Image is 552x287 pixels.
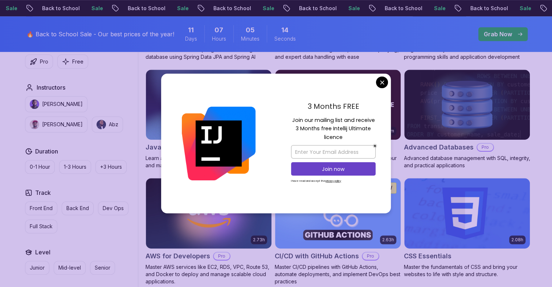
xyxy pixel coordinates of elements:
p: Free [72,58,83,65]
span: Minutes [241,35,259,42]
img: instructor img [30,120,39,129]
h2: Track [35,188,51,197]
p: Pro [214,253,230,260]
button: Front End [25,201,57,215]
button: Pro [25,54,53,69]
p: Pro [477,144,493,151]
img: Advanced Databases card [404,70,530,140]
a: Advanced Databases cardAdvanced DatabasesProAdvanced database management with SQL, integrity, and... [404,69,530,169]
a: Java for Developers card9.18hJava for DevelopersProLearn advanced Java concepts to build scalable... [146,69,272,169]
img: Java for Developers card [146,70,271,140]
p: 2.08h [511,237,523,243]
span: Seconds [274,35,296,42]
img: AWS for Developers card [146,178,271,249]
img: CSS Essentials card [404,178,530,249]
img: instructor img [30,99,39,109]
p: 🔥 Back to School Sale - Our best prices of the year! [26,30,174,38]
p: Sale [508,5,532,12]
button: instructor img[PERSON_NAME] [25,116,87,132]
p: Learn advanced Java concepts to build scalable and maintainable applications. [146,155,272,169]
p: [PERSON_NAME] [42,101,83,108]
a: CI/CD with GitHub Actions card2.63hNEWCI/CD with GitHub ActionsProMaster CI/CD pipelines with Git... [275,178,401,285]
p: Dev Ops [103,205,124,212]
p: [PERSON_NAME] [42,121,83,128]
p: Sale [337,5,360,12]
h2: Instructors [37,83,65,92]
h2: Java for Developers [146,142,211,152]
p: Advanced database management with SQL, integrity, and practical applications [404,155,530,169]
p: Grab Now [484,30,512,38]
h2: AWS for Developers [146,251,210,261]
p: 0-1 Hour [30,163,50,171]
button: instructor img[PERSON_NAME] [25,96,87,112]
p: Build a CRUD API with Spring Boot and PostgreSQL database using Spring Data JPA and Spring AI [146,46,272,61]
img: Maven Essentials card [275,70,401,140]
p: Abz [109,121,118,128]
a: AWS for Developers card2.73hJUST RELEASEDAWS for DevelopersProMaster AWS services like EC2, RDS, ... [146,178,272,285]
button: instructor imgAbz [92,116,123,132]
p: Back to School [288,5,337,12]
button: Free [57,54,88,69]
p: Sale [252,5,275,12]
p: 1-3 Hours [64,163,86,171]
p: Pro [40,58,48,65]
button: Mid-level [54,261,86,275]
p: Back to School [373,5,423,12]
p: Back End [66,205,89,212]
span: Hours [212,35,226,42]
p: +3 Hours [100,163,122,171]
h2: CI/CD with GitHub Actions [275,251,359,261]
p: Beginner-friendly Java course for essential programming skills and application development [404,46,530,61]
span: 11 Days [188,25,194,35]
h2: Duration [35,147,58,156]
p: Sale [423,5,446,12]
button: 0-1 Hour [25,160,55,174]
a: CSS Essentials card2.08hCSS EssentialsMaster the fundamentals of CSS and bring your websites to l... [404,178,530,278]
span: 7 Hours [214,25,223,35]
button: +3 Hours [95,160,127,174]
button: Junior [25,261,49,275]
p: Master the fundamentals of CSS and bring your websites to life with style and structure. [404,263,530,278]
h2: Level [35,248,50,257]
p: 2.63h [382,237,394,243]
button: Full Stack [25,220,57,233]
p: Junior [30,264,45,271]
p: Pro [363,253,379,260]
span: Days [185,35,197,42]
p: Sale [80,5,103,12]
p: Front End [30,205,53,212]
p: 2.73h [253,237,265,243]
h2: CSS Essentials [404,251,451,261]
button: Dev Ops [98,201,128,215]
img: instructor img [97,120,106,129]
span: 14 Seconds [281,25,289,35]
span: 5 Minutes [246,25,255,35]
p: Master CI/CD pipelines with GitHub Actions, automate deployments, and implement DevOps best pract... [275,263,401,285]
p: Sale [166,5,189,12]
p: Back to School [31,5,80,12]
p: Mid-level [58,264,81,271]
p: Master AWS services like EC2, RDS, VPC, Route 53, and Docker to deploy and manage scalable cloud ... [146,263,272,285]
p: Back to School [459,5,508,12]
p: Master database management, advanced querying, and expert data handling with ease [275,46,401,61]
button: 1-3 Hours [59,160,91,174]
p: Full Stack [30,223,53,230]
h2: Advanced Databases [404,142,474,152]
button: Back End [62,201,94,215]
p: Senior [95,264,110,271]
p: Back to School [116,5,166,12]
button: Senior [90,261,115,275]
a: Maven Essentials card54mMaven EssentialsProLearn how to use Maven to build and manage your Java p... [275,69,401,169]
p: Back to School [202,5,252,12]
